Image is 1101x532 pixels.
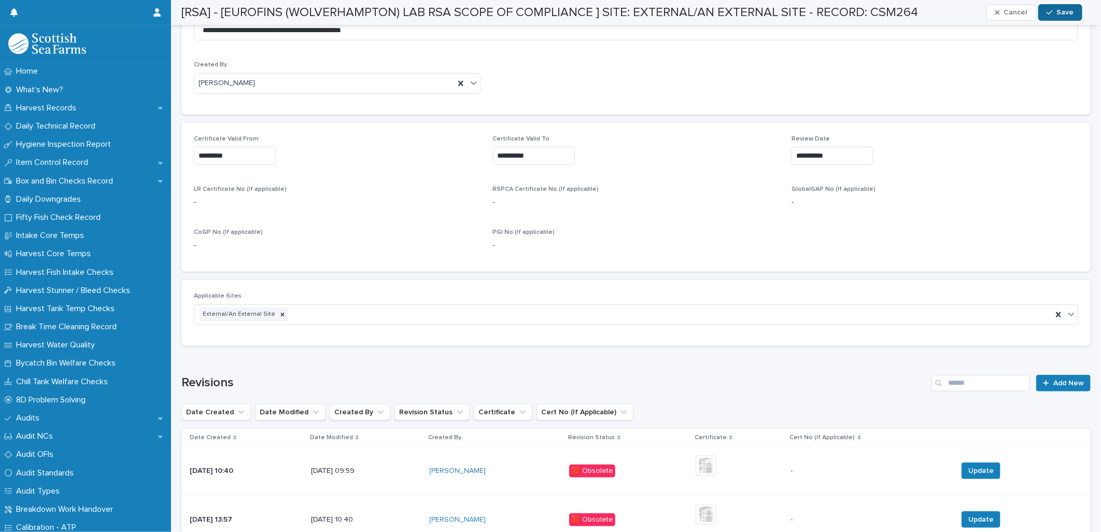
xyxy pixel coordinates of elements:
[792,136,830,142] span: Review Date
[1004,9,1027,16] span: Cancel
[394,404,470,421] button: Revision Status
[962,463,1000,479] button: Update
[12,231,92,241] p: Intake Core Temps
[190,432,231,443] p: Date Created
[190,467,303,475] p: [DATE] 10:40
[1057,9,1074,16] span: Save
[12,213,109,222] p: Fifty Fish Check Record
[474,404,532,421] button: Certificate
[255,404,326,421] button: Date Modified
[194,62,227,68] span: Created By
[493,197,780,208] p: -
[12,103,84,113] p: Harvest Records
[310,432,353,443] p: Date Modified
[695,432,727,443] p: Certificate
[792,197,1078,208] p: -
[962,511,1000,528] button: Update
[430,467,486,475] a: [PERSON_NAME]
[986,4,1036,21] button: Cancel
[12,158,96,167] p: Item Control Record
[569,513,615,526] div: 🟥 Obsolete
[429,432,462,443] p: Created By
[12,377,116,387] p: Chill Tank Welfare Checks
[330,404,390,421] button: Created By
[311,515,421,524] p: [DATE] 10:40
[12,66,46,76] p: Home
[12,358,124,368] p: Bycatch Bin Welfare Checks
[1036,375,1091,391] a: Add New
[568,432,615,443] p: Revision Status
[12,395,94,405] p: 8D Problem Solving
[199,78,255,89] span: [PERSON_NAME]
[12,431,61,441] p: Audit NCs
[12,340,103,350] p: Harvest Water Quality
[12,176,121,186] p: Box and Bin Checks Record
[8,33,86,54] img: mMrefqRFQpe26GRNOUkG
[1038,4,1082,21] button: Save
[12,121,104,131] p: Daily Technical Record
[194,229,263,235] span: CoGP No (If applicable)
[12,304,123,314] p: Harvest Tank Temp Checks
[12,450,62,459] p: Audit OFIs
[493,240,780,251] p: -
[12,468,82,478] p: Audit Standards
[12,286,138,296] p: Harvest Stunner / Bleed Checks
[12,486,68,496] p: Audit Types
[792,186,876,192] span: GlobalGAP No (If applicable)
[12,322,125,332] p: Break Time Cleaning Record
[12,249,99,259] p: Harvest Core Temps
[968,466,994,476] span: Update
[493,136,550,142] span: Certificate Valid To
[569,465,615,478] div: 🟥 Obsolete
[790,432,855,443] p: Cert No (If Applicable)
[12,139,119,149] p: Hygiene Inspection Report
[1053,380,1084,387] span: Add New
[311,467,421,475] p: [DATE] 09:59
[12,413,48,423] p: Audits
[931,375,1030,391] input: Search
[181,447,1091,496] tr: [DATE] 10:40[DATE] 09:59[PERSON_NAME] 🟥 Obsolete-- Update
[194,240,481,251] p: -
[12,194,89,204] p: Daily Downgrades
[12,268,122,277] p: Harvest Fish Intake Checks
[791,465,795,475] p: -
[430,515,486,524] a: [PERSON_NAME]
[194,197,481,208] p: -
[791,513,795,524] p: -
[200,307,277,321] div: External/An External Site
[12,505,121,514] p: Breakdown Work Handover
[493,229,555,235] span: PGI No (If applicable)
[537,404,633,421] button: Cert No (If Applicable)
[181,375,927,390] h1: Revisions
[12,85,72,95] p: What's New?
[181,5,918,20] h2: [RSA] - [EUROFINS (WOLVERHAMPTON) LAB RSA SCOPE OF COMPLIANCE ] SITE: EXTERNAL/AN EXTERNAL SITE -...
[190,515,303,524] p: [DATE] 13:57
[194,136,259,142] span: Certificate Valid From
[194,293,242,299] span: Applicable Sites
[181,404,251,421] button: Date Created
[194,186,287,192] span: LR Certificate No (If applicable)
[493,186,599,192] span: RSPCA Certificate No (If applicable)
[968,514,994,525] span: Update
